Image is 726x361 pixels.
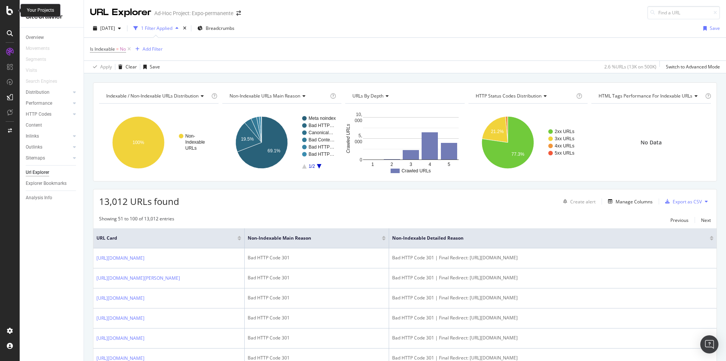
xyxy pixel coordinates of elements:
a: Sitemaps [26,154,71,162]
a: Url Explorer [26,169,78,177]
text: 1/2 [309,164,315,169]
div: Add Filter [143,46,163,52]
div: Url Explorer [26,169,49,177]
div: Bad HTTP Code 301 | Final Redirect: [URL][DOMAIN_NAME] [392,335,714,341]
text: 69.1% [267,148,280,153]
button: Save [700,22,720,34]
div: Explorer Bookmarks [26,180,67,187]
svg: A chart. [222,110,342,175]
text: Non- [185,133,195,139]
div: Segments [26,56,46,64]
div: Distribution [26,88,50,96]
text: 100% [133,140,144,145]
h4: URLs by Depth [351,90,458,102]
button: Switch to Advanced Mode [663,61,720,73]
button: Apply [90,61,112,73]
a: Explorer Bookmarks [26,180,78,187]
a: Search Engines [26,77,65,85]
div: Bad HTTP Code 301 | Final Redirect: [URL][DOMAIN_NAME] [392,315,714,321]
a: Analysis Info [26,194,78,202]
span: 2025 Sep. 11th [100,25,115,31]
div: Apply [100,64,112,70]
svg: A chart. [345,110,465,175]
input: Find a URL [647,6,720,19]
div: 1 Filter Applied [141,25,172,31]
a: [URL][DOMAIN_NAME] [96,315,144,322]
div: Bad HTTP Code 301 | Final Redirect: [URL][DOMAIN_NAME] [392,294,714,301]
a: Distribution [26,88,71,96]
text: Bad Conte… [309,137,335,143]
a: Movements [26,45,57,53]
div: Save [150,64,160,70]
a: HTTP Codes [26,110,71,118]
span: URL Card [96,235,236,242]
h4: HTML Tags Performance for Indexable URLs [597,90,704,102]
div: Export as CSV [673,198,702,205]
a: Segments [26,56,54,64]
text: 2xx URLs [555,129,574,134]
button: [DATE] [90,22,124,34]
div: Create alert [570,198,596,205]
span: Is Indexable [90,46,115,52]
text: Bad HTTP… [309,144,334,150]
text: Canonical… [309,130,333,135]
text: 1 [372,162,374,167]
div: 2.6 % URLs ( 13K on 500K ) [604,64,656,70]
text: Crawled URLs [346,124,351,153]
h4: Non-Indexable URLs Main Reason [228,90,329,102]
text: 4 [429,162,431,167]
div: Bad HTTP Code 301 [248,315,386,321]
div: Bad HTTP Code 301 [248,254,386,261]
a: Outlinks [26,143,71,151]
button: Clear [115,61,137,73]
div: Open Intercom Messenger [700,335,718,353]
text: Meta noindex [309,116,336,121]
div: Manage Columns [616,198,653,205]
span: Non-Indexable URLs Main Reason [230,93,300,99]
div: arrow-right-arrow-left [236,11,241,16]
text: 5, [358,133,362,138]
button: Create alert [560,195,596,208]
text: 000 [355,139,362,144]
text: 19.5% [241,136,254,142]
span: HTTP Status Codes Distribution [476,93,541,99]
span: Indexable / Non-Indexable URLs distribution [106,93,199,99]
button: 1 Filter Applied [130,22,181,34]
a: Visits [26,67,45,74]
div: A chart. [468,110,588,175]
text: 10, [356,112,363,117]
button: Manage Columns [605,197,653,206]
text: Bad HTTP… [309,152,334,157]
text: 5 [448,162,450,167]
span: Breadcrumbs [206,25,234,31]
a: Performance [26,99,71,107]
span: No Data [641,139,662,146]
text: 3 [410,162,412,167]
text: 5xx URLs [555,150,574,156]
text: Bad HTTP… [309,123,334,128]
div: Overview [26,34,44,42]
div: A chart. [99,110,219,175]
div: Bad HTTP Code 301 | Final Redirect: [URL][DOMAIN_NAME] [392,254,714,261]
div: Movements [26,45,50,53]
div: Previous [670,217,689,223]
a: Inlinks [26,132,71,140]
a: [URL][DOMAIN_NAME] [96,335,144,342]
span: No [120,44,126,54]
div: HTTP Codes [26,110,51,118]
div: Sitemaps [26,154,45,162]
div: Inlinks [26,132,39,140]
text: 2 [391,162,393,167]
div: Save [710,25,720,31]
button: Export as CSV [662,195,702,208]
text: 0 [360,157,363,163]
text: URLs [185,146,197,151]
div: URL Explorer [90,6,151,19]
div: times [181,25,188,32]
div: Your Projects [27,7,54,14]
text: Indexable [185,139,205,145]
div: Analysis Info [26,194,52,202]
span: HTML Tags Performance for Indexable URLs [599,93,692,99]
span: 13,012 URLs found [99,195,179,208]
